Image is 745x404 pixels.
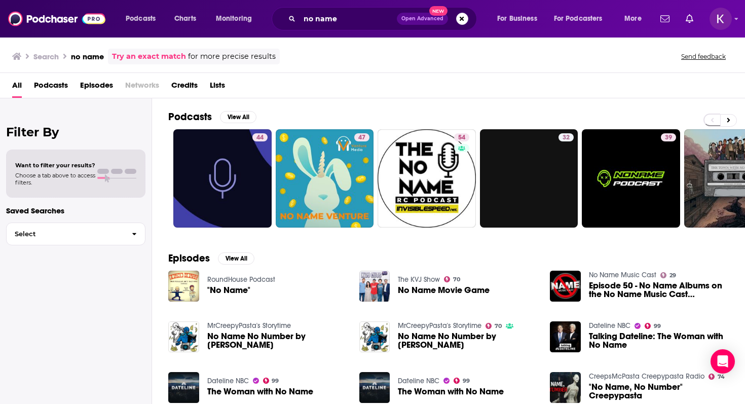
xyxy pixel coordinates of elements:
span: For Business [497,12,537,26]
a: 70 [444,276,460,282]
a: 70 [486,323,502,329]
span: For Podcasters [554,12,603,26]
a: 74 [709,374,725,380]
a: PodcastsView All [168,111,256,123]
span: 99 [272,379,279,383]
span: Select [7,231,124,237]
a: The KVJ Show [398,275,440,284]
input: Search podcasts, credits, & more... [300,11,397,27]
a: No Name No Number by Erutious [398,332,538,349]
a: 54 [454,133,469,141]
img: User Profile [710,8,732,30]
h3: no name [71,52,104,61]
a: CreepsMcPasta Creepypasta Radio [589,372,704,381]
img: Episode 50 - No Name Albums on the No Name Music Cast (Joy's Uke Update!) [550,271,581,302]
span: 74 [718,375,725,379]
a: RoundHouse Podcast [207,275,275,284]
span: No Name No Number by [PERSON_NAME] [398,332,538,349]
a: Show notifications dropdown [656,10,674,27]
button: Send feedback [678,52,729,61]
button: Show profile menu [710,8,732,30]
button: open menu [547,11,617,27]
a: 54 [378,129,476,228]
span: Networks [125,77,159,98]
a: 47 [276,129,374,228]
button: Open AdvancedNew [397,13,448,25]
h3: Search [33,52,59,61]
a: Show notifications dropdown [682,10,697,27]
a: Charts [168,11,202,27]
button: View All [220,111,256,123]
a: No Name Movie Game [398,286,490,295]
img: No Name No Number by Erutious [168,321,199,352]
a: MrCreepyPasta's Storytime [398,321,481,330]
a: The Woman with No Name [398,387,504,396]
span: 54 [458,133,465,143]
span: Choose a tab above to access filters. [15,172,95,186]
h2: Podcasts [168,111,212,123]
button: open menu [209,11,265,27]
a: Dateline NBC [589,321,630,330]
a: Talking Dateline: The Woman with No Name [589,332,729,349]
span: 47 [358,133,365,143]
div: Search podcasts, credits, & more... [281,7,487,30]
span: 99 [463,379,470,383]
span: "No Name, No Number" Creepypasta [589,383,729,400]
button: View All [218,252,254,265]
a: Podcasts [34,77,68,98]
span: No Name No Number by [PERSON_NAME] [207,332,347,349]
span: New [429,6,448,16]
a: "No Name" [207,286,250,295]
a: No Name Music Cast [589,271,656,279]
img: No Name Movie Game [359,271,390,302]
span: 32 [563,133,570,143]
span: 70 [495,324,502,328]
img: The Woman with No Name [168,372,199,403]
button: open menu [617,11,654,27]
a: Episodes [80,77,113,98]
button: open menu [119,11,169,27]
a: 99 [263,378,279,384]
div: Open Intercom Messenger [711,349,735,374]
span: Want to filter your results? [15,162,95,169]
a: Credits [171,77,198,98]
span: 29 [669,273,676,278]
button: open menu [490,11,550,27]
img: Talking Dateline: The Woman with No Name [550,321,581,352]
a: Lists [210,77,225,98]
span: 39 [665,133,672,143]
img: Podchaser - Follow, Share and Rate Podcasts [8,9,105,28]
span: 70 [453,277,460,282]
a: 39 [661,133,676,141]
a: 44 [173,129,272,228]
span: More [624,12,642,26]
a: All [12,77,22,98]
a: Episode 50 - No Name Albums on the No Name Music Cast (Joy's Uke Update!) [589,281,729,299]
a: 32 [480,129,578,228]
span: Podcasts [126,12,156,26]
img: "No Name" [168,271,199,302]
img: The Woman with No Name [359,372,390,403]
a: 32 [558,133,574,141]
img: "No Name, No Number" Creepypasta [550,372,581,403]
a: Dateline NBC [398,377,439,385]
span: Logged in as kwignall [710,8,732,30]
a: No Name No Number by Erutious [207,332,347,349]
a: MrCreepyPasta's Storytime [207,321,291,330]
